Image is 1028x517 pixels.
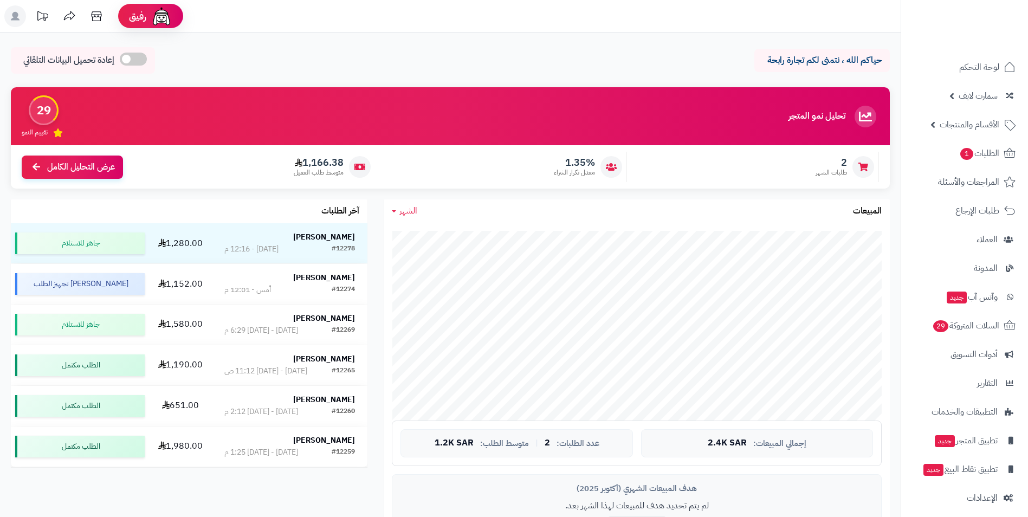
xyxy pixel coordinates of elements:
div: [DATE] - [DATE] 2:12 م [224,406,298,417]
div: #12259 [332,447,355,458]
a: تطبيق نقاط البيعجديد [908,456,1021,482]
div: #12274 [332,285,355,295]
span: المدونة [974,261,998,276]
strong: [PERSON_NAME] [293,435,355,446]
span: تطبيق نقاط البيع [922,462,998,477]
div: #12260 [332,406,355,417]
span: 29 [933,320,948,332]
div: هدف المبيعات الشهري (أكتوبر 2025) [400,483,873,494]
img: ai-face.png [151,5,172,27]
a: التطبيقات والخدمات [908,399,1021,425]
span: تقييم النمو [22,128,48,137]
div: الطلب مكتمل [15,395,145,417]
a: لوحة التحكم [908,54,1021,80]
span: الشهر [399,204,417,217]
a: الإعدادات [908,485,1021,511]
span: جديد [923,464,943,476]
span: | [535,439,538,447]
a: تطبيق المتجرجديد [908,428,1021,454]
span: عدد الطلبات: [557,439,599,448]
div: الطلب مكتمل [15,354,145,376]
span: طلبات الشهر [816,168,847,177]
strong: [PERSON_NAME] [293,231,355,243]
p: حياكم الله ، نتمنى لكم تجارة رابحة [762,54,882,67]
td: 1,190.00 [149,345,212,385]
strong: [PERSON_NAME] [293,353,355,365]
div: الطلب مكتمل [15,436,145,457]
span: إعادة تحميل البيانات التلقائي [23,54,114,67]
div: #12265 [332,366,355,377]
span: سمارت لايف [959,88,998,104]
div: جاهز للاستلام [15,232,145,254]
span: رفيق [129,10,146,23]
h3: المبيعات [853,206,882,216]
div: [DATE] - [DATE] 6:29 م [224,325,298,336]
a: تحديثات المنصة [29,5,56,30]
div: [DATE] - 12:16 م [224,244,279,255]
span: التقارير [977,376,998,391]
td: 651.00 [149,386,212,426]
span: لوحة التحكم [959,60,999,75]
span: الأقسام والمنتجات [940,117,999,132]
div: [PERSON_NAME] تجهيز الطلب [15,273,145,295]
p: لم يتم تحديد هدف للمبيعات لهذا الشهر بعد. [400,500,873,512]
span: المراجعات والأسئلة [938,175,999,190]
span: تطبيق المتجر [934,433,998,448]
div: #12269 [332,325,355,336]
a: الطلبات1 [908,140,1021,166]
div: أمس - 12:01 م [224,285,271,295]
a: السلات المتروكة29 [908,313,1021,339]
a: المدونة [908,255,1021,281]
div: [DATE] - [DATE] 1:25 م [224,447,298,458]
span: 1.2K SAR [435,438,474,448]
strong: [PERSON_NAME] [293,272,355,283]
strong: [PERSON_NAME] [293,394,355,405]
a: أدوات التسويق [908,341,1021,367]
span: الإعدادات [967,490,998,506]
span: أدوات التسويق [951,347,998,362]
span: 1.35% [554,157,595,169]
a: التقارير [908,370,1021,396]
span: معدل تكرار الشراء [554,168,595,177]
span: وآتس آب [946,289,998,305]
a: عرض التحليل الكامل [22,156,123,179]
span: طلبات الإرجاع [955,203,999,218]
span: عرض التحليل الكامل [47,161,115,173]
span: الطلبات [959,146,999,161]
span: 1,166.38 [294,157,344,169]
span: إجمالي المبيعات: [753,439,806,448]
a: المراجعات والأسئلة [908,169,1021,195]
span: متوسط الطلب: [480,439,529,448]
div: [DATE] - [DATE] 11:12 ص [224,366,307,377]
a: العملاء [908,227,1021,253]
a: طلبات الإرجاع [908,198,1021,224]
td: 1,580.00 [149,305,212,345]
span: 2.4K SAR [708,438,747,448]
h3: تحليل نمو المتجر [788,112,845,121]
span: جديد [935,435,955,447]
td: 1,152.00 [149,264,212,304]
strong: [PERSON_NAME] [293,313,355,324]
span: 2 [545,438,550,448]
span: التطبيقات والخدمات [932,404,998,419]
a: وآتس آبجديد [908,284,1021,310]
a: الشهر [392,205,417,217]
span: متوسط طلب العميل [294,168,344,177]
td: 1,980.00 [149,426,212,467]
span: السلات المتروكة [932,318,999,333]
td: 1,280.00 [149,223,212,263]
span: جديد [947,292,967,303]
span: 1 [960,148,973,160]
h3: آخر الطلبات [321,206,359,216]
span: العملاء [977,232,998,247]
div: جاهز للاستلام [15,314,145,335]
div: #12278 [332,244,355,255]
span: 2 [816,157,847,169]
